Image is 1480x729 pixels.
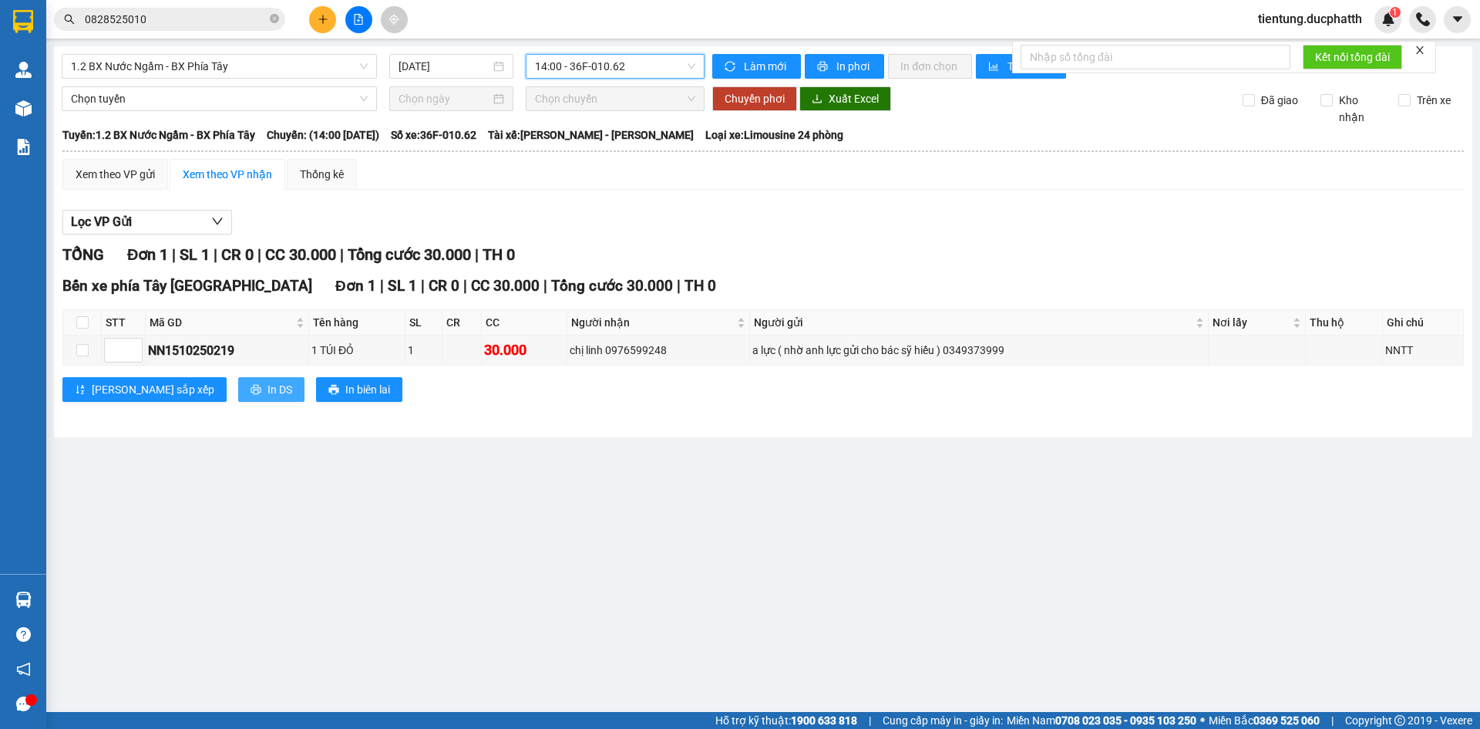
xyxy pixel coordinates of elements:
[543,277,547,295] span: |
[836,58,872,75] span: In phơi
[267,127,379,143] span: Chuyến: (14:00 [DATE])
[309,6,336,33] button: plus
[1411,92,1457,109] span: Trên xe
[754,314,1192,331] span: Người gửi
[1381,12,1395,26] img: icon-new-feature
[309,310,405,336] th: Tên hàng
[475,245,479,264] span: |
[85,11,267,28] input: Tìm tên, số ĐT hoặc mã đơn
[345,381,390,398] span: In biên lai
[15,592,32,608] img: warehouse-icon
[1414,45,1425,56] span: close
[1007,712,1196,729] span: Miền Nam
[829,90,879,107] span: Xuất Excel
[388,277,417,295] span: SL 1
[348,245,471,264] span: Tổng cước 30.000
[318,14,328,25] span: plus
[715,712,857,729] span: Hỗ trợ kỹ thuật:
[388,14,399,25] span: aim
[535,87,695,110] span: Chọn chuyến
[571,314,734,331] span: Người nhận
[1209,712,1320,729] span: Miền Bắc
[1451,12,1465,26] span: caret-down
[1331,712,1334,729] span: |
[102,310,146,336] th: STT
[64,14,75,25] span: search
[799,86,891,111] button: downloadXuất Excel
[1021,45,1290,69] input: Nhập số tổng đài
[1255,92,1304,109] span: Đã giao
[62,245,104,264] span: TỔNG
[180,245,210,264] span: SL 1
[399,58,490,75] input: 15/10/2025
[805,54,884,79] button: printerIn phơi
[15,139,32,155] img: solution-icon
[270,14,279,23] span: close-circle
[1253,714,1320,727] strong: 0369 525 060
[183,166,272,183] div: Xem theo VP nhận
[71,55,368,78] span: 1.2 BX Nước Ngầm - BX Phía Tây
[71,87,368,110] span: Chọn tuyến
[752,342,1206,359] div: a lực ( nhờ anh lực gửi cho bác sỹ hiếu ) 0349373999
[408,342,439,359] div: 1
[335,277,376,295] span: Đơn 1
[399,90,490,107] input: Chọn ngày
[16,697,31,711] span: message
[340,245,344,264] span: |
[238,377,304,402] button: printerIn DS
[712,54,801,79] button: syncLàm mới
[15,100,32,116] img: warehouse-icon
[888,54,972,79] button: In đơn chọn
[725,61,738,73] span: sync
[267,381,292,398] span: In DS
[172,245,176,264] span: |
[311,342,402,359] div: 1 TÚI ĐỎ
[75,384,86,397] span: sort-ascending
[62,277,312,295] span: Bến xe phía Tây [GEOGRAPHIC_DATA]
[257,245,261,264] span: |
[92,381,214,398] span: [PERSON_NAME] sắp xếp
[817,61,830,73] span: printer
[677,277,681,295] span: |
[483,245,515,264] span: TH 0
[551,277,673,295] span: Tổng cước 30.000
[211,215,224,228] span: down
[328,384,339,397] span: printer
[1390,7,1401,18] sup: 1
[1315,49,1390,66] span: Kết nối tổng đài
[1303,45,1402,69] button: Kết nối tổng đài
[405,310,442,336] th: SL
[316,377,402,402] button: printerIn biên lai
[148,341,306,360] div: NN1510250219
[570,342,747,359] div: chị linh 0976599248
[535,55,695,78] span: 14:00 - 36F-010.62
[1394,715,1405,726] span: copyright
[484,339,563,361] div: 30.000
[1055,714,1196,727] strong: 0708 023 035 - 0935 103 250
[221,245,254,264] span: CR 0
[712,86,797,111] button: Chuyển phơi
[791,714,857,727] strong: 1900 633 818
[463,277,467,295] span: |
[13,10,33,33] img: logo-vxr
[1333,92,1387,126] span: Kho nhận
[1383,310,1464,336] th: Ghi chú
[62,377,227,402] button: sort-ascending[PERSON_NAME] sắp xếp
[1200,717,1205,724] span: ⚪️
[1306,310,1383,336] th: Thu hộ
[1246,9,1374,29] span: tientung.ducphatth
[16,662,31,677] span: notification
[442,310,483,336] th: CR
[471,277,540,295] span: CC 30.000
[812,93,822,106] span: download
[1416,12,1430,26] img: phone-icon
[251,384,261,397] span: printer
[353,14,364,25] span: file-add
[380,277,384,295] span: |
[1392,7,1398,18] span: 1
[869,712,871,729] span: |
[488,127,694,143] span: Tài xế: [PERSON_NAME] - [PERSON_NAME]
[1385,342,1461,359] div: NNTT
[15,62,32,78] img: warehouse-icon
[1213,314,1290,331] span: Nơi lấy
